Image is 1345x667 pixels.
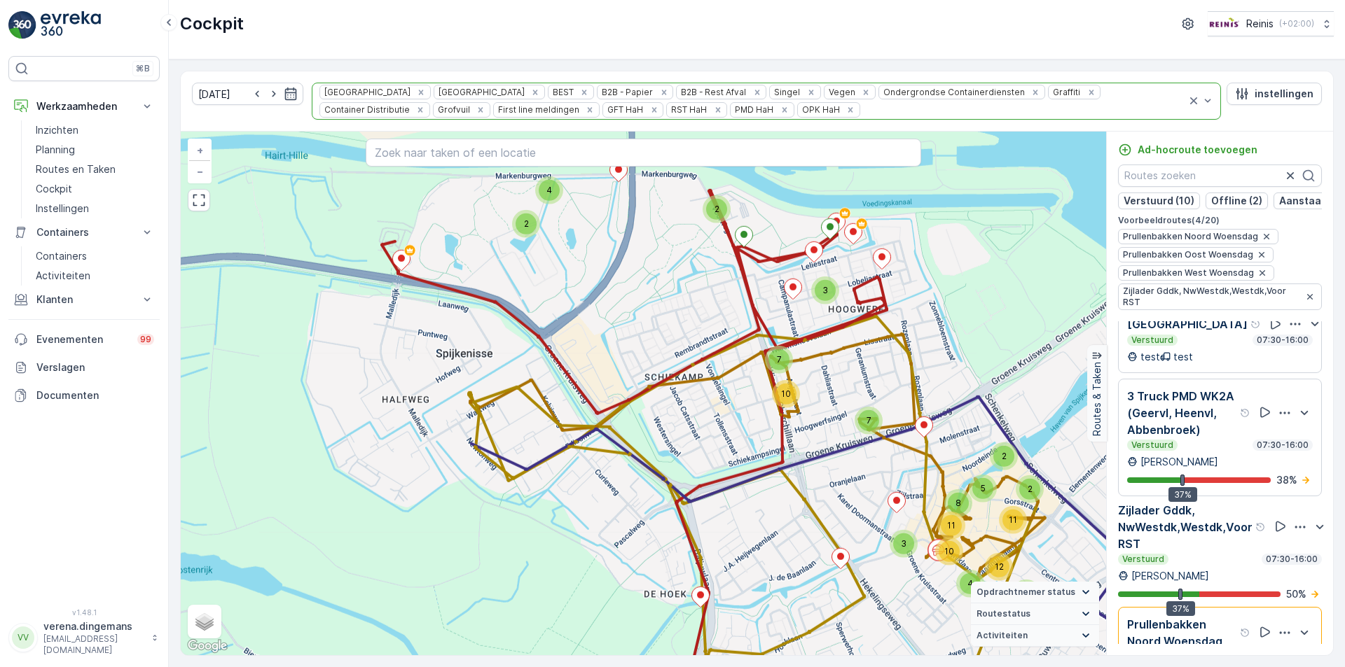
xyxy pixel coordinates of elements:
[598,85,655,99] div: B2B - Papier
[990,442,1018,470] div: 2
[36,182,72,196] p: Cockpit
[189,161,210,182] a: Uitzoomen
[1250,318,1262,330] div: help tooltippictogram
[512,210,540,238] div: 2
[937,512,965,540] div: 11
[1118,143,1257,157] a: Ad-hocroute toevoegen
[36,202,89,216] p: Instellingen
[879,85,1027,99] div: Ondergrondse Containerdiensten
[527,87,543,98] div: Remove Huis aan Huis
[546,185,552,195] span: 4
[36,143,75,157] p: Planning
[1131,569,1209,583] p: [PERSON_NAME]
[36,293,132,307] p: Klanten
[180,13,244,35] p: Cockpit
[1255,521,1267,533] div: help tooltippictogram
[1255,335,1310,346] p: 07:30-16:00
[971,625,1099,647] summary: Activiteiten
[30,160,160,179] a: Routes en Taken
[967,578,973,589] span: 4
[413,87,429,98] div: Remove Prullenbakken
[843,104,858,115] div: Remove OPK HaH
[855,407,883,435] div: 7
[901,538,906,549] span: 3
[8,286,160,314] button: Klanten
[1012,580,1040,608] div: 5
[956,498,961,508] span: 8
[858,87,874,98] div: Remove Vegen
[1118,164,1322,187] input: Routes zoeken
[798,103,842,116] div: OPK HaH
[582,104,598,115] div: Remove First line meldingen
[320,103,412,116] div: Container Distributie
[969,475,997,503] div: 5
[715,204,719,214] span: 2
[140,334,151,345] p: 99
[1255,440,1310,451] p: 07:30-16:00
[1118,215,1322,226] p: Voorbeeldroutes ( 4 / 20 )
[36,162,116,176] p: Routes en Taken
[656,87,672,98] div: Remove B2B - Papier
[1124,194,1194,208] p: Verstuurd (10)
[825,85,857,99] div: Vegen
[30,266,160,286] a: Activiteiten
[8,608,160,617] span: v 1.48.1
[956,570,984,598] div: 4
[981,483,986,493] span: 5
[1127,388,1237,438] p: 3 Truck PMD WK2A (Geervl, Heenvl, Abbenbroek)
[36,360,154,374] p: Verslagen
[1123,286,1302,308] span: Zijlader Gddk, NwWestdk,Westdk,Voor RST
[977,587,1075,598] span: Opdrachtnemer status
[971,582,1099,603] summary: Opdrachtnemer status
[971,603,1099,625] summary: Routestatus
[36,332,129,346] p: Evenementen
[777,354,782,365] span: 7
[822,285,828,295] span: 3
[136,63,150,74] p: ⌘B
[1208,16,1241,31] img: Reinis-Logo-Vrijstaand_Tekengebied-1-copy2_aBO4n7j.png
[935,538,963,566] div: 10
[1028,87,1043,98] div: Remove Ondergrondse Containerdiensten
[184,637,230,655] a: Dit gebied openen in Google Maps (er wordt een nieuw venster geopend)
[977,630,1028,641] span: Activiteiten
[603,103,645,116] div: GFT HaH
[1138,143,1257,157] p: Ad-hocroute toevoegen
[770,85,802,99] div: Singel
[434,85,527,99] div: [GEOGRAPHIC_DATA]
[1002,451,1007,461] span: 2
[30,199,160,218] a: Instellingen
[36,269,90,283] p: Activiteiten
[1118,502,1253,552] p: Zijlader Gddk, NwWestdk,Westdk,Voor RST
[1130,440,1175,451] p: Verstuurd
[731,103,775,116] div: PMD HaH
[1227,83,1322,105] button: instellingen
[811,276,839,304] div: 3
[1206,192,1268,209] button: Offline (2)
[999,506,1027,534] div: 11
[1016,475,1044,503] div: 2
[8,353,160,381] a: Verslagen
[197,165,204,177] span: −
[36,225,132,239] p: Containers
[677,85,748,99] div: B2B - Rest Afval
[184,637,230,655] img: Google
[803,87,819,98] div: Remove Singel
[41,11,101,39] img: logo_light-DOdMpM7g.png
[765,346,793,374] div: 7
[995,561,1004,572] span: 12
[1279,18,1314,29] p: ( +02:00 )
[1240,627,1251,638] div: help tooltippictogram
[8,11,36,39] img: logo
[1130,335,1175,346] p: Verstuurd
[8,325,160,353] a: Evenementen99
[36,99,132,113] p: Werkzaamheden
[8,619,160,656] button: VVverena.dingemans[EMAIL_ADDRESS][DOMAIN_NAME]
[1166,601,1195,617] div: 37%
[667,103,709,116] div: RST HaH
[1168,487,1197,503] div: 37%
[189,606,220,637] a: Layers
[43,633,144,656] p: [EMAIL_ADDRESS][DOMAIN_NAME]
[1240,407,1251,419] div: help tooltippictogram
[1264,554,1319,565] p: 07:30-16:00
[189,140,210,161] a: In zoomen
